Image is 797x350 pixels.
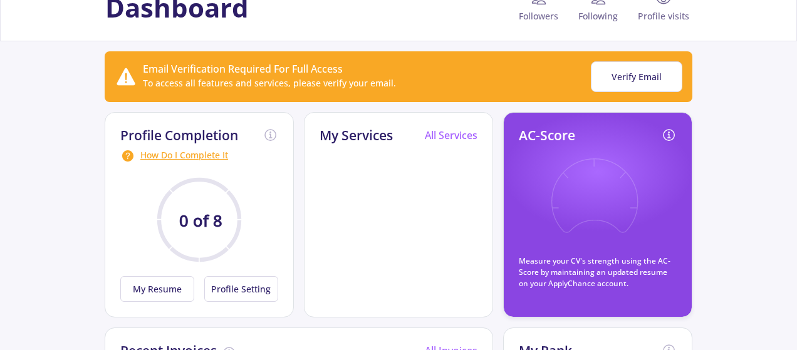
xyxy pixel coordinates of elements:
[120,276,194,302] button: My Resume
[628,9,692,23] span: Profile visits
[179,210,222,232] text: 0 of 8
[519,255,677,289] p: Measure your CV's strength using the AC-Score by maintaining an updated resume on your ApplyChanc...
[199,276,278,302] a: Profile Setting
[425,128,477,142] a: All Services
[591,61,682,92] button: Verify Email
[204,276,278,302] button: Profile Setting
[320,128,393,143] h2: My Services
[143,61,396,76] div: Email Verification Required For Full Access
[143,76,396,90] div: To access all features and services, please verify your email.
[568,9,628,23] span: Following
[509,9,568,23] span: Followers
[120,148,278,163] div: How Do I Complete It
[519,128,575,143] h2: AC-Score
[120,128,238,143] h2: Profile Completion
[120,276,199,302] a: My Resume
